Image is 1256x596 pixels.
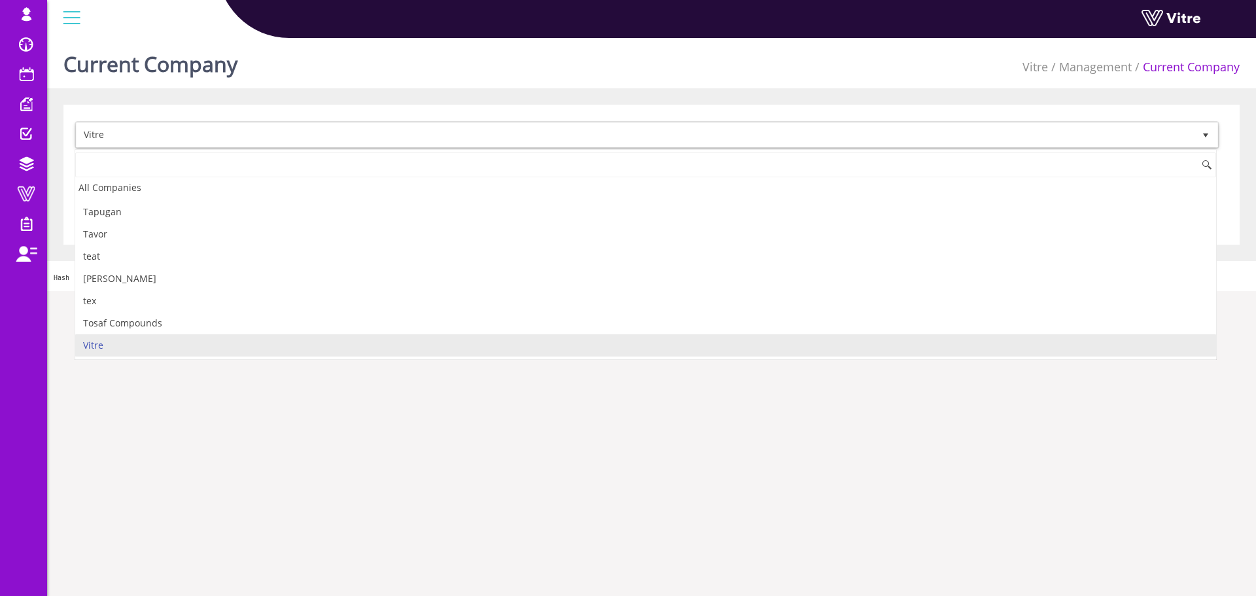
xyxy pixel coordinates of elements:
div: All Companies [75,179,1216,196]
li: Tapugan [75,201,1216,223]
li: teat [75,245,1216,268]
li: tex [75,290,1216,312]
li: Tosaf Compounds [75,312,1216,334]
li: Current Company [1132,59,1240,76]
li: Management [1048,59,1132,76]
li: Vitre Demo [75,357,1216,379]
span: select [1194,123,1217,147]
li: Tavor [75,223,1216,245]
span: Vitre [77,123,1194,147]
h1: Current Company [63,33,237,88]
li: [PERSON_NAME] [75,268,1216,290]
a: Vitre [1022,59,1048,75]
li: Vitre [75,334,1216,357]
span: Hash 'fd46216' Date '[DATE] 15:20:00 +0000' Branch 'Production' [54,274,302,281]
